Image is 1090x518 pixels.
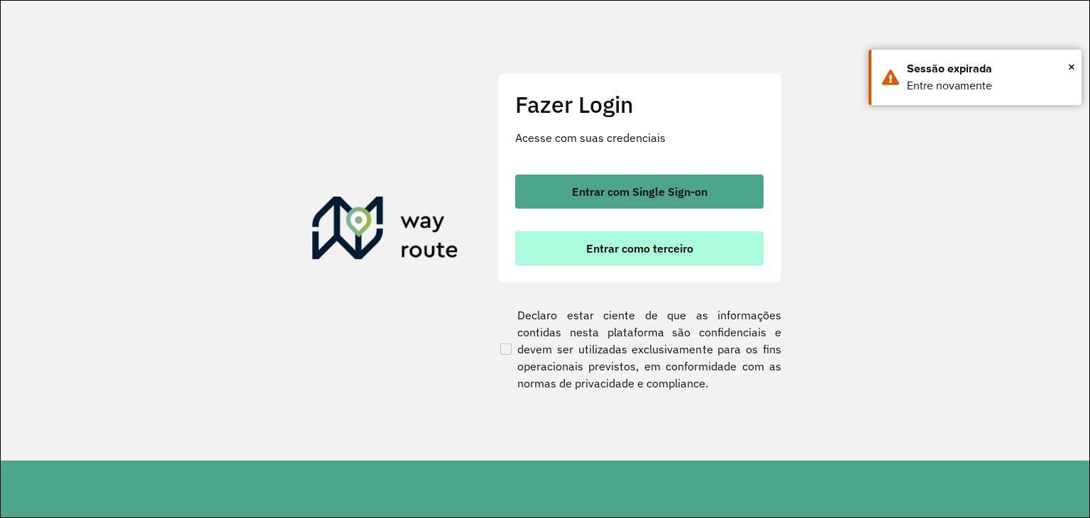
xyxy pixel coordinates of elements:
p: Acesse com suas credenciais [515,129,764,146]
span: Entrar como terceiro [586,243,693,254]
button: Close [1068,56,1075,77]
button: button [515,231,764,265]
span: Entrar com Single Sign-on [572,186,708,197]
span: × [1068,56,1075,77]
div: Entre novamente [907,77,1071,94]
div: Sessão expirada [907,60,1071,77]
label: Declaro estar ciente de que as informações contidas nesta plataforma são confidenciais e devem se... [497,307,781,392]
img: Roteirizador AmbevTech [312,197,458,265]
h2: Fazer Login [515,91,764,118]
button: button [515,175,764,209]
